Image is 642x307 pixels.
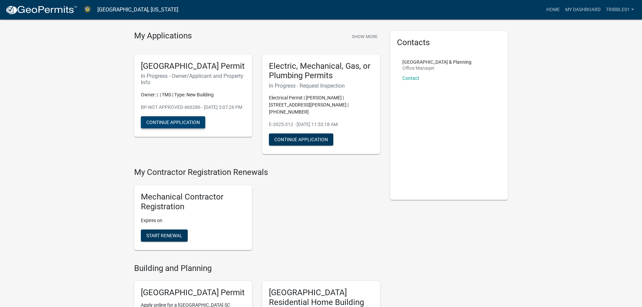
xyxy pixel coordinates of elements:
[141,91,245,98] p: Owner: | | TMS | Type: New Building
[141,229,188,242] button: Start Renewal
[402,60,471,64] p: [GEOGRAPHIC_DATA] & Planning
[141,288,245,298] h5: [GEOGRAPHIC_DATA] Permit
[349,31,380,42] button: Show More
[134,167,380,255] wm-registration-list-section: My Contractor Registration Renewals
[146,233,182,238] span: Start Renewal
[97,4,178,16] a: [GEOGRAPHIC_DATA], [US_STATE]
[134,264,380,273] h4: Building and Planning
[141,217,245,224] p: Expires on
[134,31,192,41] h4: My Applications
[402,66,471,70] p: Office Manager
[402,75,419,81] a: Contact
[544,3,562,16] a: Home
[83,5,92,14] img: Abbeville County, South Carolina
[562,3,603,16] a: My Dashboard
[141,104,245,111] p: BP-NOT APPROVED-466286 - [DATE] 3:07:26 PM
[603,3,637,16] a: Tribble01
[134,167,380,177] h4: My Contractor Registration Renewals
[141,192,245,212] h5: Mechanical Contractor Registration
[269,83,373,89] h6: In Progress - Request Inspection
[141,61,245,71] h5: [GEOGRAPHIC_DATA] Permit
[141,116,205,128] button: Continue Application
[269,133,333,146] button: Continue Application
[141,73,245,86] h6: In Progress - Owner/Applicant and Property Info
[397,38,501,48] h5: Contacts
[269,61,373,81] h5: Electric, Mechanical, Gas, or Plumbing Permits
[269,121,373,128] p: E-2025-312 - [DATE] 11:53:18 AM
[269,94,373,116] p: Electrical Permit | [PERSON_NAME] | [STREET_ADDRESS][PERSON_NAME] | [PHONE_NUMBER]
